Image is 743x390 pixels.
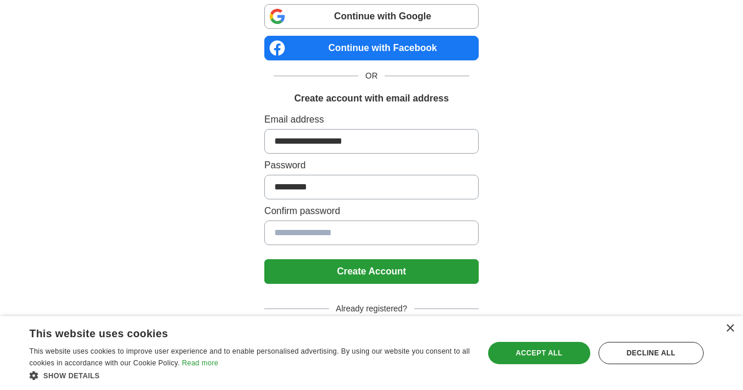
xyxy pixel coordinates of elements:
[294,91,449,106] h1: Create account with email address
[358,70,385,82] span: OR
[264,204,479,218] label: Confirm password
[182,359,218,367] a: Read more, opens a new window
[29,323,441,341] div: This website uses cookies
[264,4,479,29] a: Continue with Google
[725,324,734,333] div: Close
[264,158,479,172] label: Password
[264,36,479,60] a: Continue with Facebook
[599,342,704,364] div: Decline all
[264,259,479,284] button: Create Account
[488,342,590,364] div: Accept all
[29,369,470,381] div: Show details
[329,303,414,315] span: Already registered?
[43,372,100,380] span: Show details
[264,113,479,127] label: Email address
[29,347,470,367] span: This website uses cookies to improve user experience and to enable personalised advertising. By u...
